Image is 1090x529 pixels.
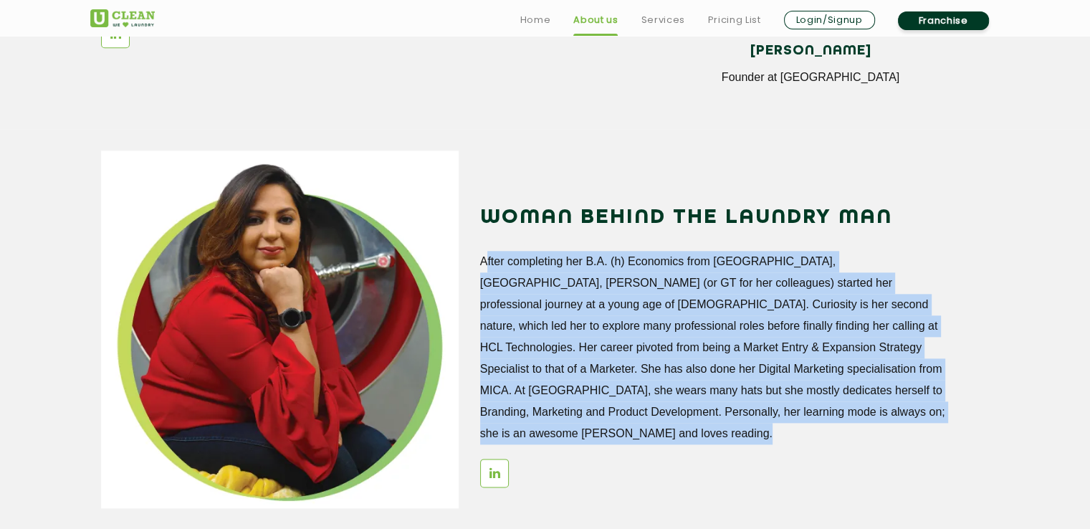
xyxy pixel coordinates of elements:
[480,201,954,235] h2: WOMAN BEHIND THE LAUNDRY MAN
[90,9,155,27] img: UClean Laundry and Dry Cleaning
[708,11,761,29] a: Pricing List
[573,11,618,29] a: About us
[642,43,978,59] h4: [PERSON_NAME]
[641,11,684,29] a: Services
[784,11,875,29] a: Login/Signup
[480,251,954,444] p: After completing her B.A. (h) Economics from [GEOGRAPHIC_DATA], [GEOGRAPHIC_DATA], [PERSON_NAME] ...
[898,11,989,30] a: Franchise
[520,11,551,29] a: Home
[101,151,459,508] img: Gunjan_11zon.webp
[642,71,978,84] p: Founder at [GEOGRAPHIC_DATA]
